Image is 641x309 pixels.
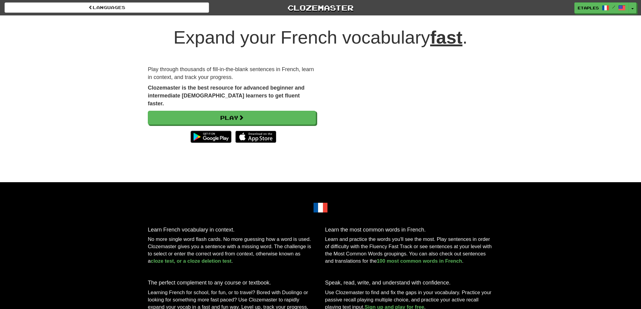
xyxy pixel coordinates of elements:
[148,280,316,286] h3: The perfect complement to any course or textbook.
[235,131,276,143] img: Download_on_the_App_Store_Badge_US-UK_135x40-25178aeef6eb6b83b96f5f2d004eda3bffbb37122de64afbaef7...
[188,128,234,146] img: Get it on Google Play
[430,27,463,48] u: fast
[148,111,316,125] a: Play
[325,280,493,286] h3: Speak, read, write, and understand with confidence.
[148,28,493,48] h1: Expand your French vocabulary .
[218,2,423,13] a: Clozemaster
[574,2,629,13] a: etaples /
[148,236,316,265] p: No more single word flash cards. No more guessing how a word is used. Clozemaster gives you a sen...
[612,5,615,9] span: /
[148,85,304,106] strong: Clozemaster is the best resource for advanced beginner and intermediate [DEMOGRAPHIC_DATA] learne...
[578,5,599,11] span: etaples
[325,236,493,265] p: Learn and practice the words you'll see the most. Play sentences in order of difficulty with the ...
[325,227,493,233] h3: Learn the most common words in French.
[377,258,462,264] a: 100 most common words in French
[148,227,316,233] h3: Learn French vocabulary in context.
[148,66,316,81] p: Play through thousands of fill-in-the-blank sentences in French, learn in context, and track your...
[5,2,209,13] a: Languages
[151,258,231,264] a: cloze test, or a cloze deletion test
